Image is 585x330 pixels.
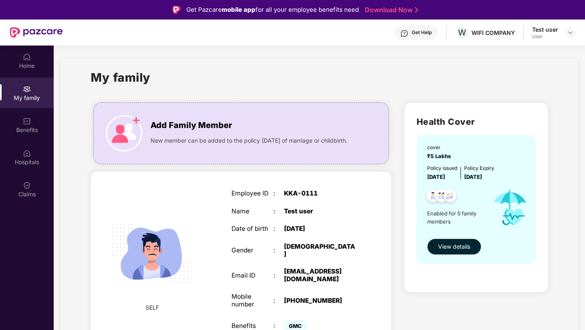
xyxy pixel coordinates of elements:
[417,115,536,128] h2: Health Cover
[427,174,445,180] span: [DATE]
[412,29,432,36] div: Get Help
[10,27,63,38] img: New Pazcare Logo
[273,272,284,279] div: :
[91,68,151,87] h1: My family
[146,303,159,312] span: SELF
[438,242,470,251] span: View details
[231,247,273,254] div: Gender
[231,190,273,197] div: Employee ID
[427,239,481,255] button: View details
[231,208,273,215] div: Name
[284,243,357,258] div: [DEMOGRAPHIC_DATA]
[485,181,535,234] img: icon
[423,187,443,207] img: svg+xml;base64,PHN2ZyB4bWxucz0iaHR0cDovL3d3dy53My5vcmcvMjAwMC9zdmciIHdpZHRoPSI0OC45NDMiIGhlaWdodD...
[284,297,357,304] div: [PHONE_NUMBER]
[532,26,558,33] div: Test user
[231,272,273,279] div: Email ID
[151,136,347,145] span: New member can be added to the policy [DATE] of marriage or childbirth.
[23,85,31,93] img: svg+xml;base64,PHN2ZyB3aWR0aD0iMjAiIGhlaWdodD0iMjAiIHZpZXdCb3g9IjAgMCAyMCAyMCIgZmlsbD0ibm9uZSIgeG...
[222,6,255,13] strong: mobile app
[365,6,416,14] a: Download Now
[400,29,408,37] img: svg+xml;base64,PHN2ZyBpZD0iSGVscC0zMngzMiIgeG1sbnM9Imh0dHA6Ly93d3cudzMub3JnLzIwMDAvc3ZnIiB3aWR0aD...
[273,297,284,304] div: :
[23,117,31,125] img: svg+xml;base64,PHN2ZyBpZD0iQmVuZWZpdHMiIHhtbG5zPSJodHRwOi8vd3d3LnczLm9yZy8yMDAwL3N2ZyIgd2lkdGg9Ij...
[432,187,452,207] img: svg+xml;base64,PHN2ZyB4bWxucz0iaHR0cDovL3d3dy53My5vcmcvMjAwMC9zdmciIHdpZHRoPSI0OC45MTUiIGhlaWdodD...
[471,29,515,37] div: WIFI COMPANY
[284,190,357,197] div: KKA-0111
[273,225,284,232] div: :
[532,33,558,40] div: User
[284,225,357,232] div: [DATE]
[102,204,202,304] img: svg+xml;base64,PHN2ZyB4bWxucz0iaHR0cDovL3d3dy53My5vcmcvMjAwMC9zdmciIHdpZHRoPSIyMjQiIGhlaWdodD0iMT...
[440,187,460,207] img: svg+xml;base64,PHN2ZyB4bWxucz0iaHR0cDovL3d3dy53My5vcmcvMjAwMC9zdmciIHdpZHRoPSI0OC45NDMiIGhlaWdodD...
[106,115,142,152] img: icon
[23,181,31,189] img: svg+xml;base64,PHN2ZyBpZD0iQ2xhaW0iIHhtbG5zPSJodHRwOi8vd3d3LnczLm9yZy8yMDAwL3N2ZyIgd2lkdGg9IjIwIi...
[231,322,273,330] div: Benefits
[427,165,457,172] div: Policy issued
[464,174,482,180] span: [DATE]
[284,268,357,283] div: [EMAIL_ADDRESS][DOMAIN_NAME]
[151,119,232,132] span: Add Family Member
[567,29,574,36] img: svg+xml;base64,PHN2ZyBpZD0iRHJvcGRvd24tMzJ4MzIiIHhtbG5zPSJodHRwOi8vd3d3LnczLm9yZy8yMDAwL3N2ZyIgd2...
[273,247,284,254] div: :
[172,6,181,14] img: Logo
[284,208,357,215] div: Test user
[427,209,485,226] span: Enabled for 5 family members
[231,293,273,308] div: Mobile number
[427,153,454,159] span: ₹5 Lakhs
[464,165,494,172] div: Policy Expiry
[273,322,284,330] div: :
[23,149,31,157] img: svg+xml;base64,PHN2ZyBpZD0iSG9zcGl0YWxzIiB4bWxucz0iaHR0cDovL3d3dy53My5vcmcvMjAwMC9zdmciIHdpZHRoPS...
[427,144,454,152] div: cover
[415,6,418,14] img: Stroke
[273,190,284,197] div: :
[273,208,284,215] div: :
[186,5,359,15] div: Get Pazcare for all your employee benefits need
[23,53,31,61] img: svg+xml;base64,PHN2ZyBpZD0iSG9tZSIgeG1sbnM9Imh0dHA6Ly93d3cudzMub3JnLzIwMDAvc3ZnIiB3aWR0aD0iMjAiIG...
[231,225,273,232] div: Date of birth
[458,28,466,37] span: W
